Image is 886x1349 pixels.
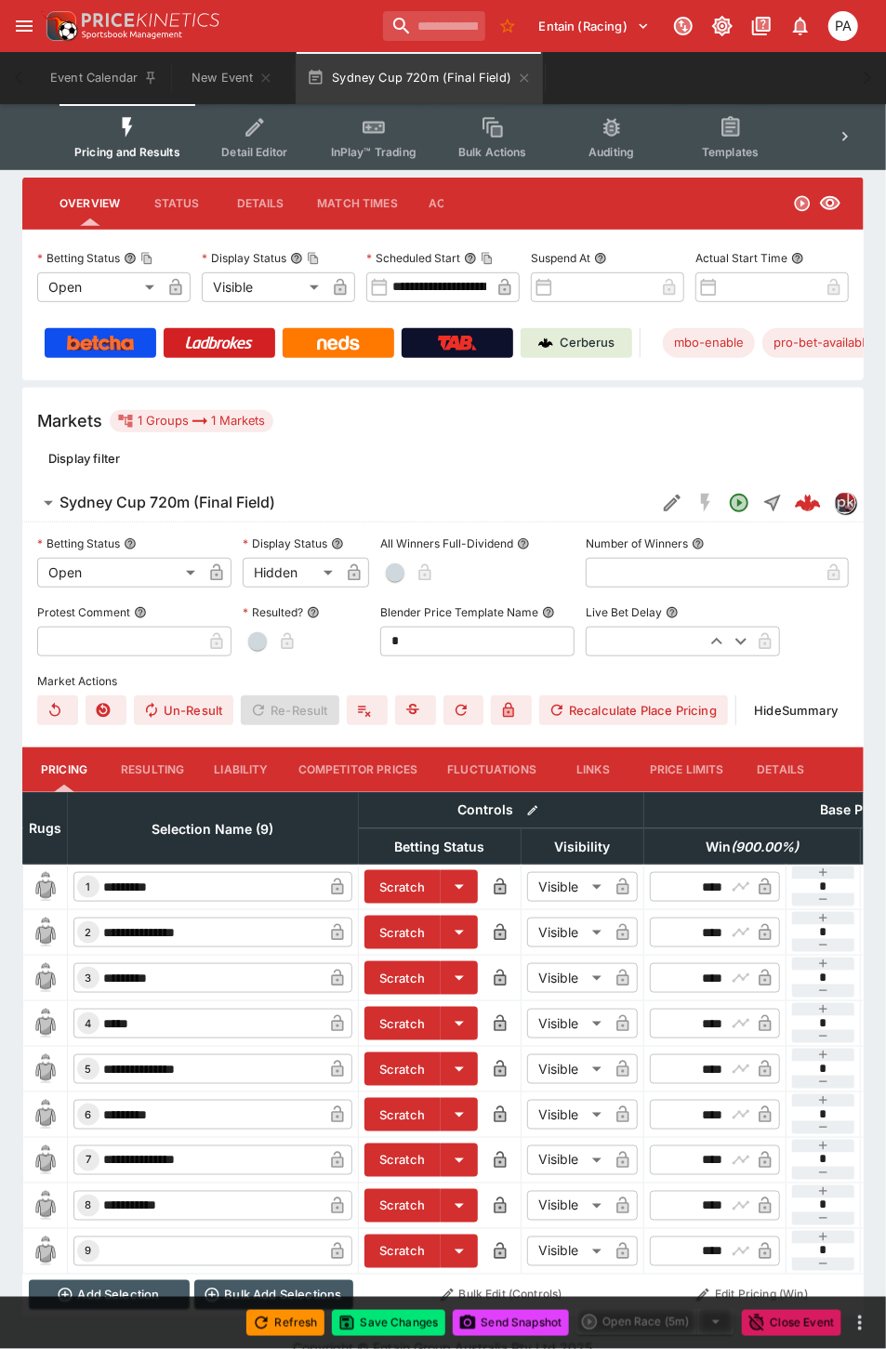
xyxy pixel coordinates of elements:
[795,490,821,516] img: logo-cerberus--red.svg
[31,1009,60,1038] img: blank-silk.png
[745,9,778,43] button: Documentation
[31,872,60,902] img: blank-silk.png
[521,328,632,358] a: Cerberus
[31,1100,60,1130] img: blank-silk.png
[41,7,78,45] img: PriceKinetics Logo
[364,916,441,949] button: Scratch
[453,1310,569,1336] button: Send Snapshot
[194,1280,352,1310] button: Bulk Add Selections via CSV Data
[539,695,727,725] button: Recalculate Place Pricing
[22,484,655,522] button: Sydney Cup 720m (Final Field)
[37,443,131,473] button: Display filter
[331,537,344,550] button: Display Status
[835,493,855,513] img: pricekinetics
[37,272,161,302] div: Open
[359,792,644,828] th: Controls
[82,926,96,939] span: 2
[655,486,689,520] button: Edit Detail
[789,484,826,522] a: cd392acd-ca23-460f-acf1-6fb7f500a66a
[464,252,477,265] button: Scheduled StartCopy To Clipboard
[722,486,756,520] button: Open
[243,536,327,551] p: Display Status
[517,537,530,550] button: All Winners Full-Dividend
[86,695,126,725] button: Clear Losing Results
[199,747,283,792] button: Liability
[364,1144,441,1177] button: Scratch
[243,558,338,588] div: Hidden
[117,410,266,432] div: 1 Groups 1 Markets
[22,747,106,792] button: Pricing
[791,252,804,265] button: Actual Start Time
[528,11,661,41] button: Select Tenant
[218,181,302,226] button: Details
[535,836,631,858] span: Visibility
[37,250,120,266] p: Betting Status
[82,1199,96,1212] span: 8
[481,252,494,265] button: Copy To Clipboard
[527,1009,608,1038] div: Visible
[82,1017,96,1030] span: 4
[332,1310,445,1336] button: Save Changes
[241,695,338,725] span: Re-Result
[819,192,841,215] svg: Visible
[39,52,169,104] button: Event Calendar
[666,606,679,619] button: Live Bet Delay
[290,252,303,265] button: Display StatusCopy To Clipboard
[702,145,759,159] span: Templates
[106,747,199,792] button: Resulting
[173,52,292,104] button: New Event
[37,410,102,431] h5: Markets
[685,836,819,858] span: Win(900.00%)
[527,872,608,902] div: Visible
[784,9,817,43] button: Notifications
[31,1145,60,1175] img: blank-silk.png
[728,492,750,514] svg: Open
[527,1191,608,1221] div: Visible
[243,604,303,620] p: Resulted?
[37,668,849,695] label: Market Actions
[82,1154,95,1167] span: 7
[202,272,325,302] div: Visible
[307,606,320,619] button: Resulted?
[663,334,755,352] span: mbo-enable
[458,145,527,159] span: Bulk Actions
[635,747,739,792] button: Price Limits
[31,1191,60,1221] img: blank-silk.png
[74,145,180,159] span: Pricing and Results
[527,1145,608,1175] div: Visible
[527,963,608,993] div: Visible
[246,1310,324,1336] button: Refresh
[221,145,287,159] span: Detail Editor
[37,695,78,725] button: Clear Results
[744,695,849,725] button: HideSummary
[31,918,60,947] img: blank-silk.png
[296,52,543,104] button: Sydney Cup 720m (Final Field)
[551,747,635,792] button: Links
[67,336,134,350] img: Betcha
[834,492,856,514] div: pricekinetics
[37,536,120,551] p: Betting Status
[82,31,182,39] img: Sportsbook Management
[60,104,826,170] div: Event type filters
[756,486,789,520] button: Straight
[37,604,130,620] p: Protest Comment
[364,1280,639,1310] button: Bulk Edit (Controls)
[667,9,700,43] button: Connected to PK
[302,181,413,226] button: Match Times
[527,1054,608,1084] div: Visible
[135,181,218,226] button: Status
[383,11,485,41] input: search
[823,6,864,46] button: Peter Addley
[364,1098,441,1131] button: Scratch
[739,747,823,792] button: Details
[202,250,286,266] p: Display Status
[413,181,496,226] button: Actions
[527,1100,608,1130] div: Visible
[29,1280,191,1310] button: Add Selection
[7,9,41,43] button: open drawer
[317,336,359,350] img: Neds
[83,880,95,893] span: 1
[366,250,460,266] p: Scheduled Start
[692,537,705,550] button: Number of Winners
[347,695,388,725] button: Deductions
